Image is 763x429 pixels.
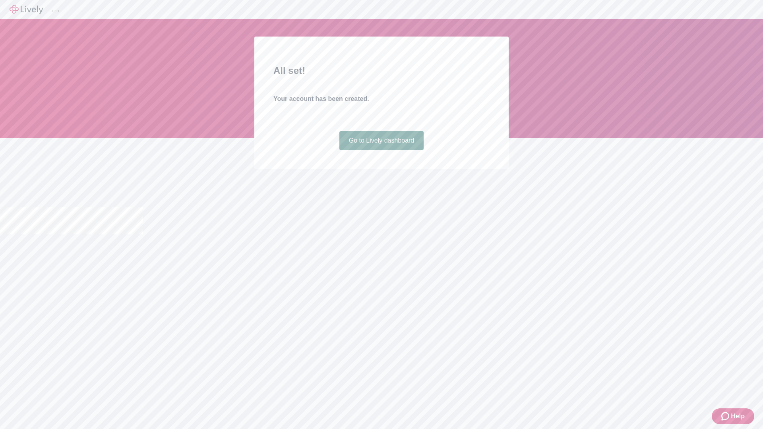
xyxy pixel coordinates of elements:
[731,412,745,421] span: Help
[273,64,490,78] h2: All set!
[721,412,731,421] svg: Zendesk support icon
[52,10,59,12] button: Log out
[10,5,43,14] img: Lively
[273,94,490,104] h4: Your account has been created.
[712,408,754,424] button: Zendesk support iconHelp
[339,131,424,150] a: Go to Lively dashboard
